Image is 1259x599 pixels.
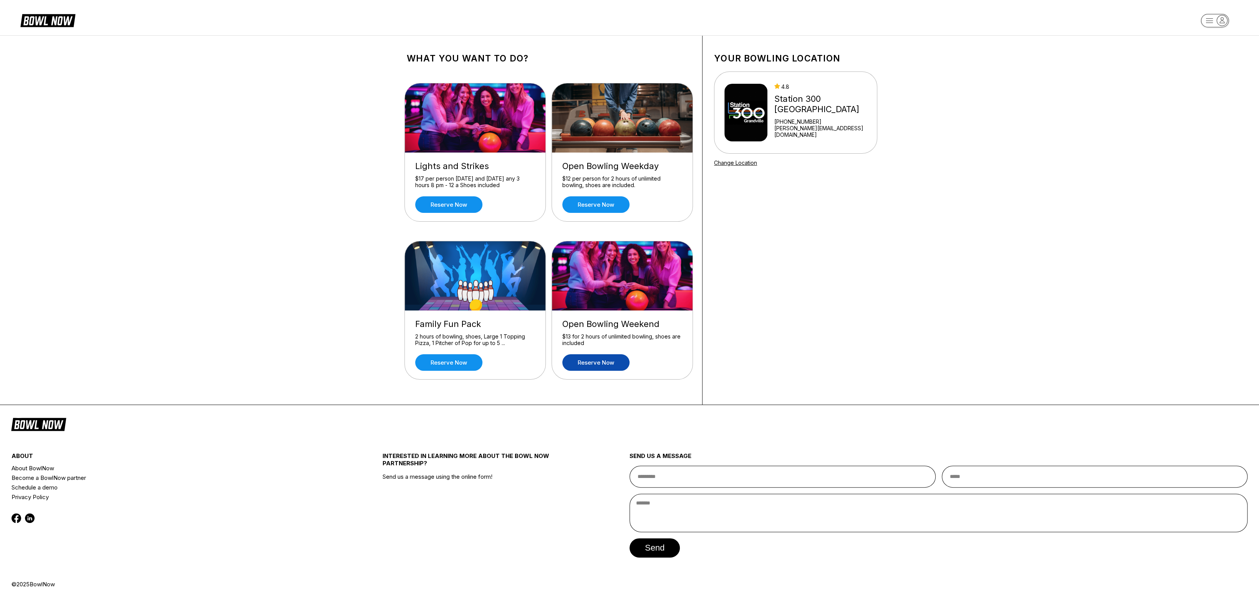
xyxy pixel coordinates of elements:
div: 4.8 [774,83,874,90]
a: Reserve now [415,196,482,213]
a: Schedule a demo [12,483,321,492]
img: Open Bowling Weekend [552,241,693,310]
a: Reserve now [562,354,629,371]
a: Reserve now [562,196,629,213]
div: $12 per person for 2 hours of unlimited bowling, shoes are included. [562,175,682,189]
img: Lights and Strikes [405,83,546,153]
div: Open Bowling Weekday [562,161,682,171]
div: $13 for 2 hours of unlimited bowling, shoes are included [562,333,682,347]
h1: What you want to do? [407,53,691,64]
button: send [629,538,680,558]
div: © 2025 BowlNow [12,581,1247,588]
div: about [12,452,321,463]
a: Privacy Policy [12,492,321,502]
div: Send us a message using the online form! [382,435,568,581]
img: Open Bowling Weekday [552,83,693,153]
div: send us a message [629,452,1247,466]
a: [PERSON_NAME][EMAIL_ADDRESS][DOMAIN_NAME] [774,125,874,138]
img: Family Fun Pack [405,241,546,310]
div: 2 hours of bowling, shoes, Large 1 Topping Pizza, 1 Pitcher of Pop for up to 5 ... [415,333,535,347]
div: [PHONE_NUMBER] [774,118,874,125]
div: INTERESTED IN LEARNING MORE ABOUT THE BOWL NOW PARTNERSHIP? [382,452,568,473]
h1: Your bowling location [714,53,877,64]
a: Change Location [714,159,757,166]
a: Reserve now [415,354,482,371]
div: Station 300 [GEOGRAPHIC_DATA] [774,94,874,114]
a: Become a BowlNow partner [12,473,321,483]
div: Family Fun Pack [415,319,535,329]
div: Lights and Strikes [415,161,535,171]
img: Station 300 Grandville [724,84,767,141]
div: $17 per person [DATE] and [DATE] any 3 hours 8 pm - 12 a Shoes included [415,175,535,189]
a: About BowlNow [12,463,321,473]
div: Open Bowling Weekend [562,319,682,329]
